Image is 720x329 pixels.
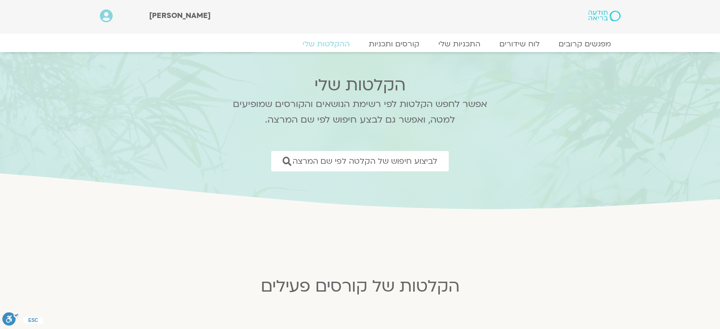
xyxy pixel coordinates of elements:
a: לוח שידורים [490,39,549,49]
h2: הקלטות שלי [221,76,500,95]
a: מפגשים קרובים [549,39,621,49]
h2: הקלטות של קורסים פעילים [128,277,592,296]
a: לביצוע חיפוש של הקלטה לפי שם המרצה [271,151,449,171]
a: ההקלטות שלי [293,39,359,49]
span: [PERSON_NAME] [149,10,211,21]
a: קורסים ותכניות [359,39,429,49]
nav: Menu [100,39,621,49]
p: אפשר לחפש הקלטות לפי רשימת הנושאים והקורסים שמופיעים למטה, ואפשר גם לבצע חיפוש לפי שם המרצה. [221,97,500,128]
span: לביצוע חיפוש של הקלטה לפי שם המרצה [293,157,437,166]
a: התכניות שלי [429,39,490,49]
